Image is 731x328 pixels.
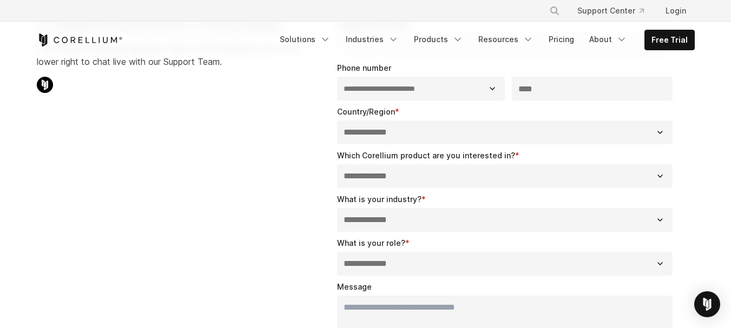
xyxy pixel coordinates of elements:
[273,30,337,49] a: Solutions
[645,30,694,50] a: Free Trial
[337,151,515,160] span: Which Corellium product are you interested in?
[337,107,395,116] span: Country/Region
[657,1,695,21] a: Login
[37,77,53,93] img: Corellium Chat Icon
[273,30,695,50] div: Navigation Menu
[337,63,391,72] span: Phone number
[337,238,405,247] span: What is your role?
[37,34,123,46] a: Corellium Home
[694,291,720,317] div: Open Intercom Messenger
[407,30,470,49] a: Products
[337,195,422,204] span: What is your industry?
[583,30,634,49] a: About
[536,1,695,21] div: Navigation Menu
[339,30,405,49] a: Industries
[542,30,581,49] a: Pricing
[472,30,540,49] a: Resources
[337,282,372,291] span: Message
[569,1,653,21] a: Support Center
[545,1,564,21] button: Search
